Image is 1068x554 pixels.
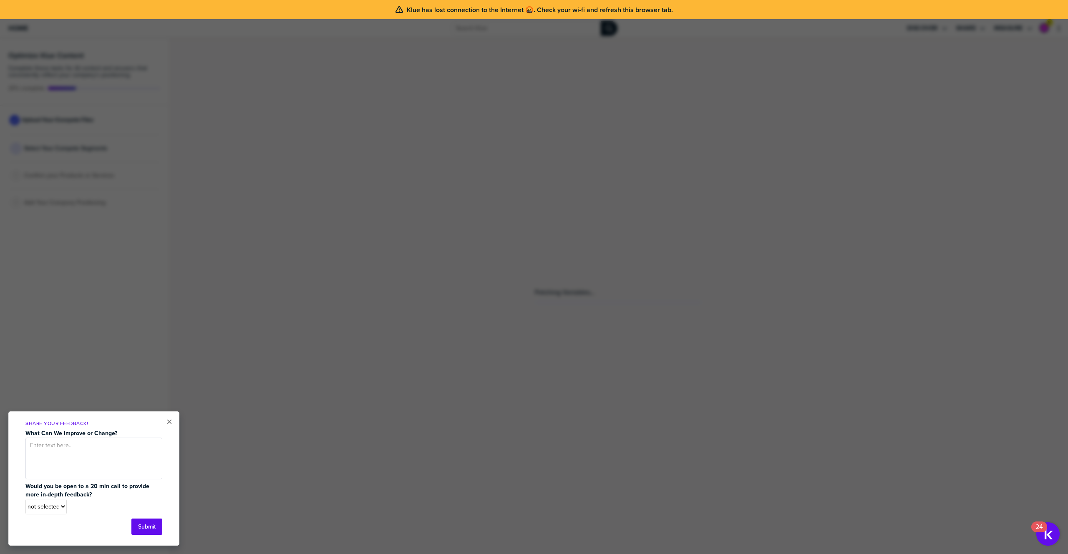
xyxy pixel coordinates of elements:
[25,429,117,438] strong: What Can We Improve or Change?
[25,482,151,499] strong: Would you be open to a 20 min call to provide more in-depth feedback?
[1036,522,1060,546] button: Open Resource Center, 24 new notifications
[166,417,172,427] button: Close
[131,519,162,535] button: Submit
[407,6,673,13] span: Klue has lost connection to the Internet 🤬. Check your wi-fi and refresh this browser tab.
[25,420,162,427] p: Share Your Feedback!
[1035,527,1043,538] div: 24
